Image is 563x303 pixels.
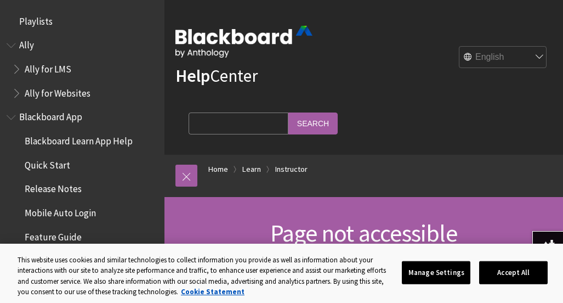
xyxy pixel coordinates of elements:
[181,287,244,296] a: More information about your privacy, opens in a new tab
[275,162,308,176] a: Instructor
[175,65,210,87] strong: Help
[288,113,338,134] input: Search
[175,26,312,58] img: Blackboard by Anthology
[7,36,158,103] nav: Book outline for Anthology Ally Help
[25,228,82,243] span: Feature Guide
[270,218,457,248] span: Page not accessible
[25,84,90,99] span: Ally for Websites
[242,162,261,176] a: Learn
[19,108,82,123] span: Blackboard App
[25,180,82,195] span: Release Notes
[18,255,394,298] div: This website uses cookies and similar technologies to collect information you provide as well as ...
[25,132,133,147] span: Blackboard Learn App Help
[25,156,70,171] span: Quick Start
[479,261,548,284] button: Accept All
[175,65,258,87] a: HelpCenter
[25,204,96,218] span: Mobile Auto Login
[402,261,470,284] button: Manage Settings
[19,36,34,51] span: Ally
[7,12,158,31] nav: Book outline for Playlists
[459,47,547,69] select: Site Language Selector
[25,60,71,75] span: Ally for LMS
[208,162,228,176] a: Home
[19,12,53,27] span: Playlists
